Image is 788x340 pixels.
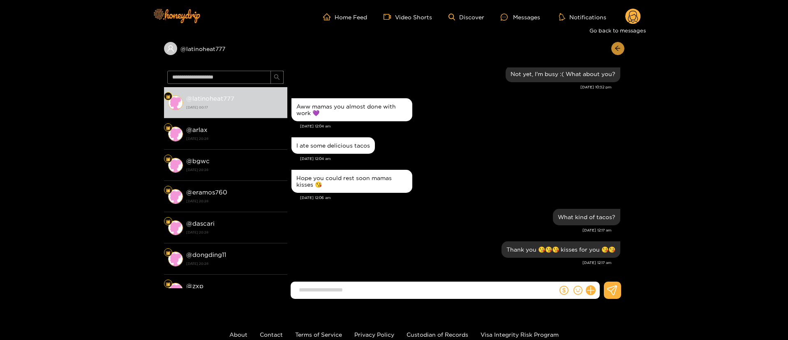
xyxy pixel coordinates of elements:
img: conversation [168,283,183,298]
img: Fan Level [166,219,171,224]
div: Sep. 16, 12:17 am [501,241,620,258]
strong: [DATE] 20:28 [186,197,283,205]
button: search [270,71,284,84]
strong: @ zxp [186,282,203,289]
strong: @ arlax [186,126,208,133]
a: Contact [260,331,283,338]
button: arrow-left [611,42,624,55]
span: video-camera [384,13,395,21]
span: home [323,13,335,21]
span: dollar [559,286,568,295]
a: Custodian of Records [407,331,468,338]
strong: @ dascari [186,220,215,227]
div: @latinoheat777 [164,42,287,55]
span: search [274,74,280,81]
div: Sep. 15, 10:32 pm [506,66,620,82]
img: conversation [168,189,183,204]
div: What kind of tacos? [558,214,615,220]
div: I ate some delicious tacos [296,142,370,149]
a: About [229,331,247,338]
img: Fan Level [166,188,171,193]
img: Fan Level [166,157,171,162]
span: arrow-left [615,45,621,52]
strong: [DATE] 20:28 [186,260,283,267]
a: Home Feed [323,13,367,21]
img: Fan Level [166,94,171,99]
img: conversation [168,220,183,235]
img: conversation [168,127,183,141]
button: dollar [558,284,570,296]
strong: @ latinoheat777 [186,95,234,102]
div: [DATE] 10:32 pm [291,84,612,90]
strong: [DATE] 20:28 [186,166,283,173]
div: Sep. 16, 12:06 am [291,170,412,193]
div: Sep. 16, 12:17 am [553,209,620,225]
div: [DATE] 12:06 am [300,195,620,201]
img: Fan Level [166,250,171,255]
a: Visa Integrity Risk Program [481,331,559,338]
div: [DATE] 12:04 am [300,156,620,162]
a: Discover [448,14,484,21]
a: Terms of Service [295,331,342,338]
div: Hope you could rest soon mamas kisses 😘 [296,175,407,188]
div: Sep. 16, 12:04 am [291,98,412,121]
img: conversation [168,158,183,173]
div: Thank you 😘😘😘 kisses for you 😘😘 [506,246,615,253]
a: Video Shorts [384,13,432,21]
img: Fan Level [166,282,171,287]
div: Sep. 16, 12:04 am [291,137,375,154]
strong: [DATE] 00:17 [186,104,283,111]
button: Notifications [557,13,609,21]
div: [DATE] 12:04 am [300,123,620,129]
img: conversation [168,95,183,110]
img: conversation [168,252,183,266]
span: smile [573,286,582,295]
a: Privacy Policy [354,331,394,338]
div: [DATE] 12:17 am [291,260,612,266]
strong: [DATE] 20:28 [186,135,283,142]
div: Not yet, I'm busy :( What about you? [511,71,615,77]
strong: @ eramos760 [186,189,227,196]
img: Fan Level [166,125,171,130]
span: user [167,45,174,52]
div: [DATE] 12:17 am [291,227,612,233]
strong: @ dongding11 [186,251,226,258]
strong: @ bgwc [186,157,210,164]
strong: [DATE] 20:28 [186,229,283,236]
div: Messages [501,12,540,22]
div: Aww mamas you almost done with work 💜 [296,103,407,116]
